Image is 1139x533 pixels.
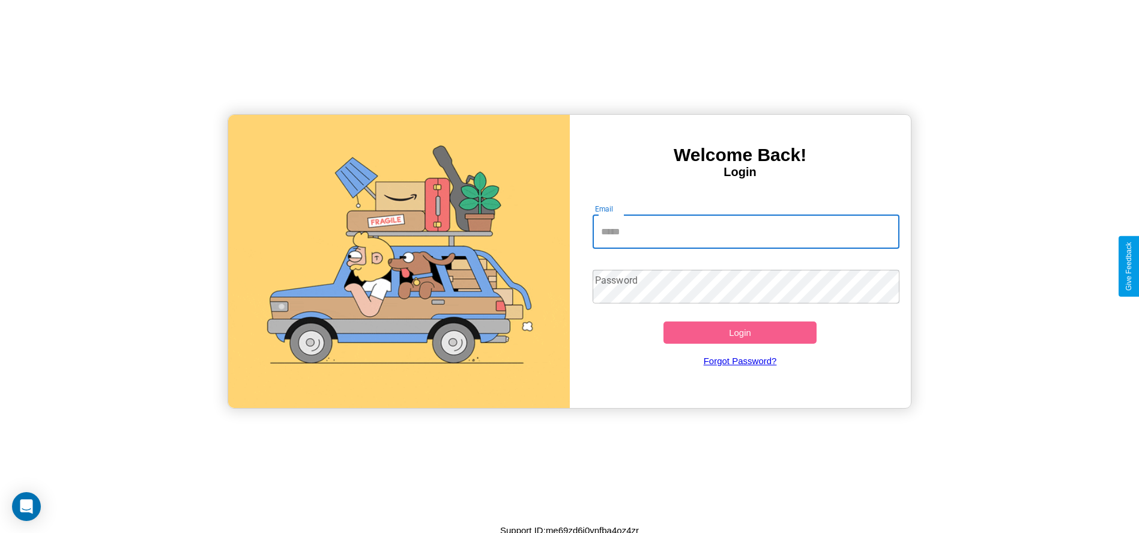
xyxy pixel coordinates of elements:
a: Forgot Password? [587,344,893,378]
div: Give Feedback [1125,242,1133,291]
h4: Login [570,165,911,179]
img: gif [228,115,569,408]
h3: Welcome Back! [570,145,911,165]
button: Login [663,321,817,344]
label: Email [595,204,614,214]
div: Open Intercom Messenger [12,492,41,521]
